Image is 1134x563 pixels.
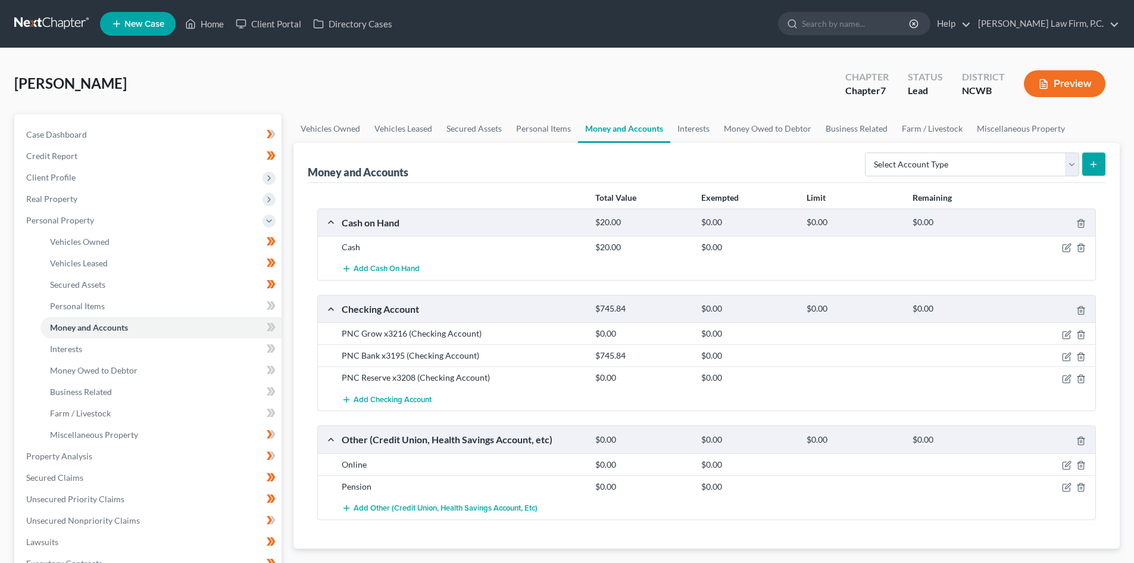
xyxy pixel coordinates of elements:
[17,489,282,510] a: Unsecured Priority Claims
[26,537,58,547] span: Lawsuits
[17,124,282,145] a: Case Dashboard
[342,497,538,520] button: Add Other (Credit Union, Health Savings Account, etc)
[40,360,282,381] a: Money Owed to Debtor
[50,258,108,268] span: Vehicles Leased
[14,74,127,92] span: [PERSON_NAME]
[26,451,92,461] span: Property Analysis
[695,241,801,253] div: $0.00
[40,253,282,274] a: Vehicles Leased
[336,303,589,315] div: Checking Account
[40,381,282,403] a: Business Related
[670,114,717,143] a: Interests
[336,216,589,229] div: Cash on Hand
[907,434,1012,446] div: $0.00
[1024,70,1105,97] button: Preview
[845,70,889,84] div: Chapter
[17,510,282,531] a: Unsecured Nonpriority Claims
[40,231,282,253] a: Vehicles Owned
[801,434,906,446] div: $0.00
[26,215,94,225] span: Personal Property
[695,303,801,315] div: $0.00
[26,515,140,525] span: Unsecured Nonpriority Claims
[913,192,952,203] strong: Remaining
[962,70,1005,84] div: District
[354,265,420,274] span: Add Cash on Hand
[336,433,589,446] div: Other (Credit Union, Health Savings Account, etc)
[354,395,432,405] span: Add Checking Account
[367,114,439,143] a: Vehicles Leased
[336,350,589,362] div: PNC Bank x3195 (Checking Account)
[124,20,164,29] span: New Case
[717,114,819,143] a: Money Owed to Debtor
[17,145,282,167] a: Credit Report
[801,303,906,315] div: $0.00
[50,301,105,311] span: Personal Items
[819,114,895,143] a: Business Related
[931,13,971,35] a: Help
[26,472,83,483] span: Secured Claims
[970,114,1072,143] a: Miscellaneous Property
[695,481,801,493] div: $0.00
[308,165,408,179] div: Money and Accounts
[801,217,906,228] div: $0.00
[26,494,124,504] span: Unsecured Priority Claims
[589,372,695,384] div: $0.00
[695,372,801,384] div: $0.00
[307,13,398,35] a: Directory Cases
[50,365,138,375] span: Money Owed to Debtor
[40,274,282,296] a: Secured Assets
[802,13,911,35] input: Search by name...
[907,217,1012,228] div: $0.00
[807,192,826,203] strong: Limit
[589,303,695,315] div: $745.84
[50,322,128,332] span: Money and Accounts
[354,503,538,513] span: Add Other (Credit Union, Health Savings Account, etc)
[336,481,589,493] div: Pension
[342,388,432,410] button: Add Checking Account
[595,192,636,203] strong: Total Value
[695,459,801,471] div: $0.00
[26,151,77,161] span: Credit Report
[40,296,282,317] a: Personal Items
[695,328,801,340] div: $0.00
[40,424,282,446] a: Miscellaneous Property
[26,172,76,182] span: Client Profile
[845,84,889,98] div: Chapter
[50,279,105,290] span: Secured Assets
[17,467,282,489] a: Secured Claims
[230,13,307,35] a: Client Portal
[336,241,589,253] div: Cash
[962,84,1005,98] div: NCWB
[589,241,695,253] div: $20.00
[908,84,943,98] div: Lead
[50,408,111,418] span: Farm / Livestock
[695,217,801,228] div: $0.00
[40,338,282,360] a: Interests
[40,403,282,424] a: Farm / Livestock
[50,344,82,354] span: Interests
[589,217,695,228] div: $20.00
[26,194,77,204] span: Real Property
[695,434,801,446] div: $0.00
[342,258,420,280] button: Add Cash on Hand
[293,114,367,143] a: Vehicles Owned
[578,114,670,143] a: Money and Accounts
[50,387,112,397] span: Business Related
[589,481,695,493] div: $0.00
[509,114,578,143] a: Personal Items
[336,459,589,471] div: Online
[1094,522,1122,551] iframe: Intercom live chat
[439,114,509,143] a: Secured Assets
[907,303,1012,315] div: $0.00
[695,350,801,362] div: $0.00
[589,328,695,340] div: $0.00
[895,114,970,143] a: Farm / Livestock
[50,237,110,247] span: Vehicles Owned
[336,372,589,384] div: PNC Reserve x3208 (Checking Account)
[26,129,87,139] span: Case Dashboard
[40,317,282,338] a: Money and Accounts
[179,13,230,35] a: Home
[880,85,886,96] span: 7
[50,430,138,440] span: Miscellaneous Property
[589,350,695,362] div: $745.84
